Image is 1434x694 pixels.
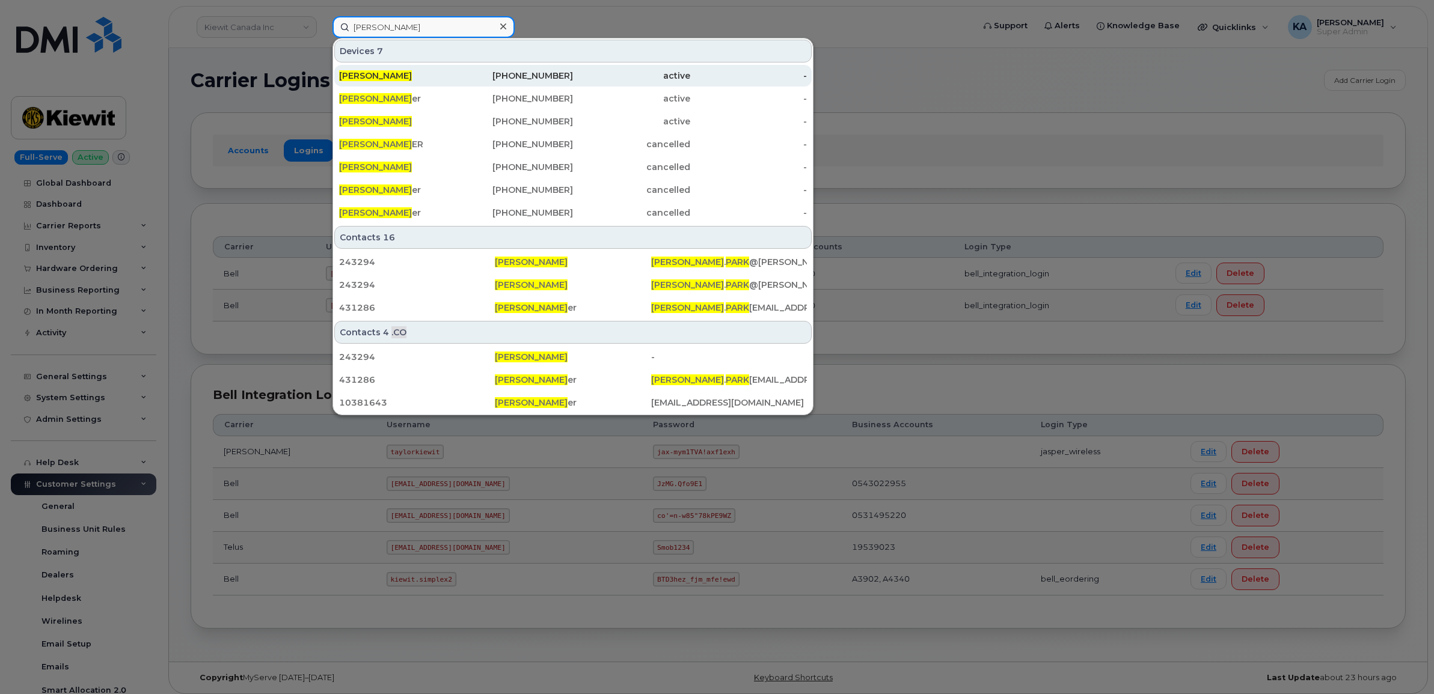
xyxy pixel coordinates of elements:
[690,138,807,150] div: -
[334,156,812,178] a: [PERSON_NAME][PHONE_NUMBER]cancelled-
[391,326,406,338] span: .CO
[339,351,495,363] div: 243294
[334,226,812,249] div: Contacts
[334,111,812,132] a: [PERSON_NAME][PHONE_NUMBER]active-
[495,302,568,313] span: [PERSON_NAME]
[456,184,574,196] div: [PHONE_NUMBER]
[1382,642,1425,685] iframe: Messenger Launcher
[339,116,412,127] span: [PERSON_NAME]
[495,397,651,409] div: er
[339,279,495,291] div: 243294
[651,257,724,267] span: [PERSON_NAME]
[495,397,568,408] span: [PERSON_NAME]
[495,352,568,362] span: [PERSON_NAME]
[573,138,690,150] div: cancelled
[651,279,807,291] div: . @[PERSON_NAME][DOMAIN_NAME]
[690,115,807,127] div: -
[495,374,568,385] span: [PERSON_NAME]
[573,207,690,219] div: cancelled
[573,184,690,196] div: cancelled
[726,374,749,385] span: PARK
[334,65,812,87] a: [PERSON_NAME][PHONE_NUMBER]active-
[495,279,568,290] span: [PERSON_NAME]
[334,274,812,296] a: 243294[PERSON_NAME][PERSON_NAME].PARK@[PERSON_NAME][DOMAIN_NAME]
[573,115,690,127] div: active
[651,374,807,386] div: . [EMAIL_ADDRESS][PERSON_NAME][DOMAIN_NAME]
[456,93,574,105] div: [PHONE_NUMBER]
[339,184,456,196] div: er
[690,93,807,105] div: -
[334,346,812,368] a: 243294[PERSON_NAME]-
[651,374,724,385] span: [PERSON_NAME]
[339,93,412,104] span: [PERSON_NAME]
[334,369,812,391] a: 431286[PERSON_NAME]er[PERSON_NAME].PARK[EMAIL_ADDRESS][PERSON_NAME][DOMAIN_NAME]
[339,397,495,409] div: 10381643
[651,351,807,363] div: -
[339,70,412,81] span: [PERSON_NAME]
[377,45,383,57] span: 7
[495,374,651,386] div: er
[334,88,812,109] a: [PERSON_NAME]er[PHONE_NUMBER]active-
[339,302,495,314] div: 431286
[573,70,690,82] div: active
[690,161,807,173] div: -
[651,302,724,313] span: [PERSON_NAME]
[339,162,412,172] span: [PERSON_NAME]
[456,70,574,82] div: [PHONE_NUMBER]
[651,256,807,268] div: . @[PERSON_NAME][DOMAIN_NAME]
[383,326,389,338] span: 4
[726,279,749,290] span: PARK
[339,93,456,105] div: er
[690,70,807,82] div: -
[495,257,568,267] span: [PERSON_NAME]
[334,321,812,344] div: Contacts
[726,302,749,313] span: PARK
[334,40,812,62] div: Devices
[339,374,495,386] div: 431286
[495,302,651,314] div: er
[726,257,749,267] span: PARK
[334,179,812,201] a: [PERSON_NAME]er[PHONE_NUMBER]cancelled-
[334,392,812,413] a: 10381643[PERSON_NAME]er[EMAIL_ADDRESS][DOMAIN_NAME]
[456,161,574,173] div: [PHONE_NUMBER]
[456,138,574,150] div: [PHONE_NUMBER]
[651,397,807,409] div: [EMAIL_ADDRESS][DOMAIN_NAME]
[334,202,812,224] a: [PERSON_NAME]er[PHONE_NUMBER]cancelled-
[339,256,495,268] div: 243294
[339,207,412,218] span: [PERSON_NAME]
[339,184,412,195] span: [PERSON_NAME]
[339,139,412,150] span: [PERSON_NAME]
[383,231,395,243] span: 16
[339,207,456,219] div: er
[651,279,724,290] span: [PERSON_NAME]
[334,251,812,273] a: 243294[PERSON_NAME][PERSON_NAME].PARK@[PERSON_NAME][DOMAIN_NAME]
[456,115,574,127] div: [PHONE_NUMBER]
[690,207,807,219] div: -
[334,297,812,318] a: 431286[PERSON_NAME]er[PERSON_NAME].PARK[EMAIL_ADDRESS][PERSON_NAME][DOMAIN_NAME]
[573,93,690,105] div: active
[339,138,456,150] div: ER
[690,184,807,196] div: -
[456,207,574,219] div: [PHONE_NUMBER]
[334,133,812,155] a: [PERSON_NAME]ER[PHONE_NUMBER]cancelled-
[573,161,690,173] div: cancelled
[651,302,807,314] div: . [EMAIL_ADDRESS][PERSON_NAME][DOMAIN_NAME]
